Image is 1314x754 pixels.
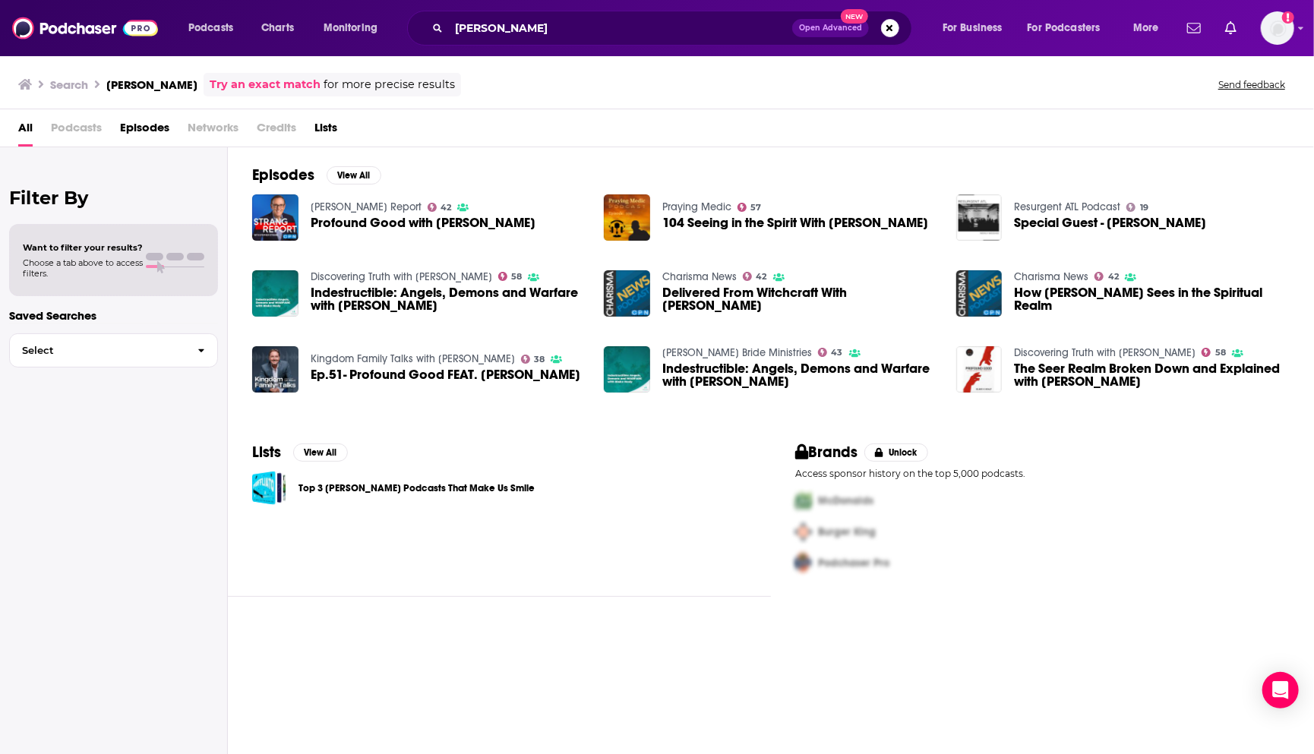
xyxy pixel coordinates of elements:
[252,270,298,317] a: Indestructible: Angels, Demons and Warfare with Blake Healy
[604,194,650,241] img: 104 Seeing in the Spirit With Blake Healy
[792,19,869,37] button: Open AdvancedNew
[738,203,762,212] a: 57
[1126,203,1148,212] a: 19
[799,24,862,32] span: Open Advanced
[23,257,143,279] span: Choose a tab above to access filters.
[1261,11,1294,45] button: Show profile menu
[756,273,767,280] span: 42
[1282,11,1294,24] svg: Add a profile image
[1261,11,1294,45] span: Logged in as TinaPugh
[1108,273,1119,280] span: 42
[18,115,33,147] span: All
[1014,270,1088,283] a: Charisma News
[1014,200,1120,213] a: Resurgent ATL Podcast
[1214,78,1290,91] button: Send feedback
[1014,362,1290,388] span: The Seer Realm Broken Down and Explained with [PERSON_NAME]
[9,333,218,368] button: Select
[818,525,876,538] span: Burger King
[956,346,1003,393] img: The Seer Realm Broken Down and Explained with Blake Healy
[956,270,1003,317] img: How Blake Healy Sees in the Spiritual Realm
[441,204,451,211] span: 42
[298,480,535,497] a: Top 3 [PERSON_NAME] Podcasts That Make Us Smile
[257,115,296,147] span: Credits
[314,115,337,147] a: Lists
[604,270,650,317] img: Delivered From Witchcraft With Blake Healy
[662,216,928,229] a: 104 Seeing in the Spirit With Blake Healy
[311,270,492,283] a: Discovering Truth with Dan Duval
[261,17,294,39] span: Charts
[1014,216,1206,229] span: Special Guest - [PERSON_NAME]
[1219,15,1243,41] a: Show notifications dropdown
[789,516,818,547] img: Second Pro Logo
[521,355,545,364] a: 38
[1133,17,1159,39] span: More
[795,443,858,462] h2: Brands
[12,14,158,43] img: Podchaser - Follow, Share and Rate Podcasts
[795,468,1290,479] p: Access sponsor history on the top 5,000 podcasts.
[956,194,1003,241] img: Special Guest - Blake Healy
[662,200,731,213] a: Praying Medic
[1181,15,1207,41] a: Show notifications dropdown
[1014,286,1290,312] a: How Blake Healy Sees in the Spiritual Realm
[662,286,938,312] span: Delivered From Witchcraft With [PERSON_NAME]
[422,11,927,46] div: Search podcasts, credits, & more...
[311,286,586,312] a: Indestructible: Angels, Demons and Warfare with Blake Healy
[832,349,843,356] span: 43
[662,216,928,229] span: 104 Seeing in the Spirit With [PERSON_NAME]
[449,16,792,40] input: Search podcasts, credits, & more...
[210,76,321,93] a: Try an exact match
[1014,346,1196,359] a: Discovering Truth with Dan Duval
[1014,216,1206,229] a: Special Guest - Blake Healy
[1262,672,1299,708] div: Open Intercom Messenger
[428,203,452,212] a: 42
[252,346,298,393] img: Ep.51- Profound Good FEAT. Blake Healy
[1014,286,1290,312] span: How [PERSON_NAME] Sees in the Spiritual Realm
[252,194,298,241] img: Profound Good with Blake Healy
[50,77,88,92] h3: Search
[10,345,185,355] span: Select
[188,17,233,39] span: Podcasts
[311,200,422,213] a: Strang Report
[818,557,889,569] span: Podchaser Pro
[743,272,767,281] a: 42
[106,77,197,92] h3: [PERSON_NAME]
[662,346,812,359] a: Daniel Duval Bride Ministries
[604,346,650,393] img: Indestructible: Angels, Demons and Warfare with Blake Healy
[188,115,238,147] span: Networks
[252,471,286,505] a: Top 3 Harry Potter Podcasts That Make Us Smile
[662,362,938,388] span: Indestructible: Angels, Demons and Warfare with [PERSON_NAME]
[1028,17,1101,39] span: For Podcasters
[943,17,1003,39] span: For Business
[252,443,281,462] h2: Lists
[1094,272,1119,281] a: 42
[864,443,929,462] button: Unlock
[251,16,303,40] a: Charts
[1123,16,1178,40] button: open menu
[252,166,314,185] h2: Episodes
[120,115,169,147] a: Episodes
[818,348,843,357] a: 43
[751,204,762,211] span: 57
[9,308,218,323] p: Saved Searches
[1018,16,1123,40] button: open menu
[252,443,348,462] a: ListsView All
[789,485,818,516] img: First Pro Logo
[534,356,545,363] span: 38
[9,187,218,209] h2: Filter By
[293,443,348,462] button: View All
[324,76,455,93] span: for more precise results
[841,9,868,24] span: New
[327,166,381,185] button: View All
[818,494,873,507] span: McDonalds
